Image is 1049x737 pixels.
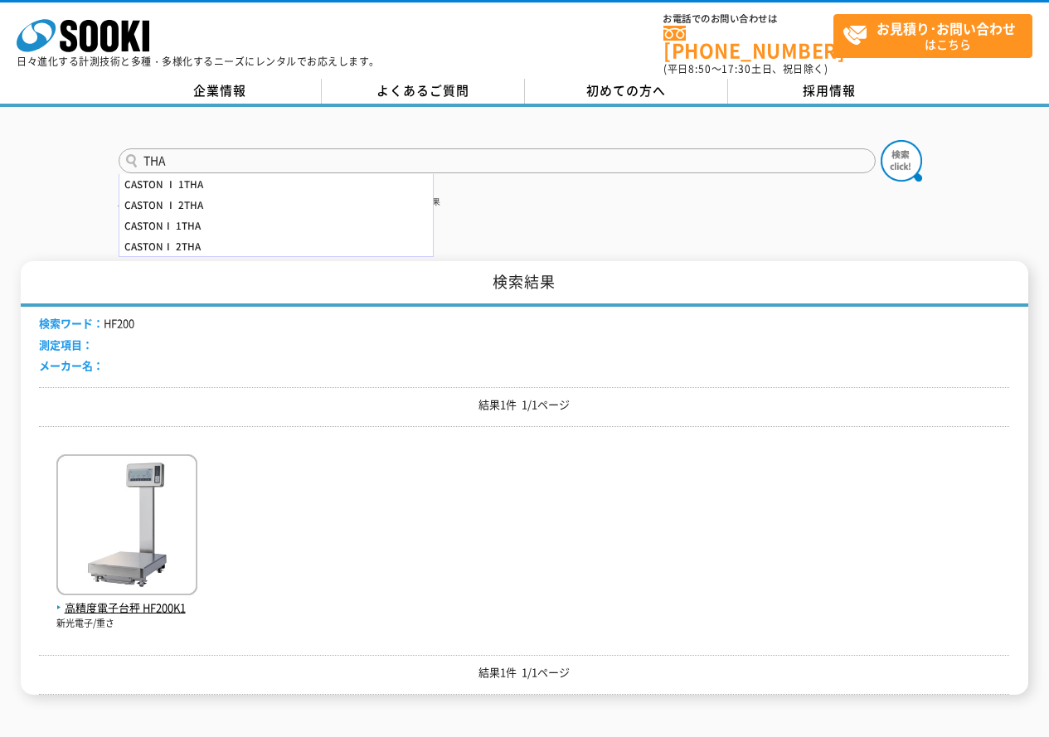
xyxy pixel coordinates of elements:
h1: 検索結果 [21,261,1027,307]
input: 商品名、型式、NETIS番号を入力してください [119,148,876,173]
span: 検索ワード： [39,315,104,331]
li: HF200 [39,315,134,332]
span: メーカー名： [39,357,104,373]
img: btn_search.png [881,140,922,182]
a: [PHONE_NUMBER] [663,26,833,60]
p: 結果1件 1/1ページ [39,664,1009,681]
div: CASTON Ⅰ 2THA [119,195,433,216]
a: よくあるご質問 [322,79,525,104]
span: 測定項目： [39,337,93,352]
div: CASTONⅠ 1THA [119,216,433,236]
span: 8:50 [688,61,711,76]
span: 高精度電子台秤 HF200K1 [56,599,197,617]
a: 企業情報 [119,79,322,104]
a: 高精度電子台秤 HF200K1 [56,582,197,617]
a: お見積り･お問い合わせはこちら [833,14,1032,58]
span: 初めての方へ [586,81,666,99]
p: 新光電子/重さ [56,617,197,631]
img: HF200K1 [56,454,197,599]
span: はこちら [843,15,1032,56]
strong: お見積り･お問い合わせ [877,18,1016,38]
div: CASTON Ⅰ 1THA [119,174,433,195]
div: CASTONⅠ 2THA [119,236,433,257]
p: 日々進化する計測技術と多種・多様化するニーズにレンタルでお応えします。 [17,56,380,66]
p: 結果1件 1/1ページ [39,396,1009,414]
a: 初めての方へ [525,79,728,104]
span: 17:30 [721,61,751,76]
a: 採用情報 [728,79,931,104]
span: お電話でのお問い合わせは [663,14,833,24]
span: (平日 ～ 土日、祝日除く) [663,61,828,76]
